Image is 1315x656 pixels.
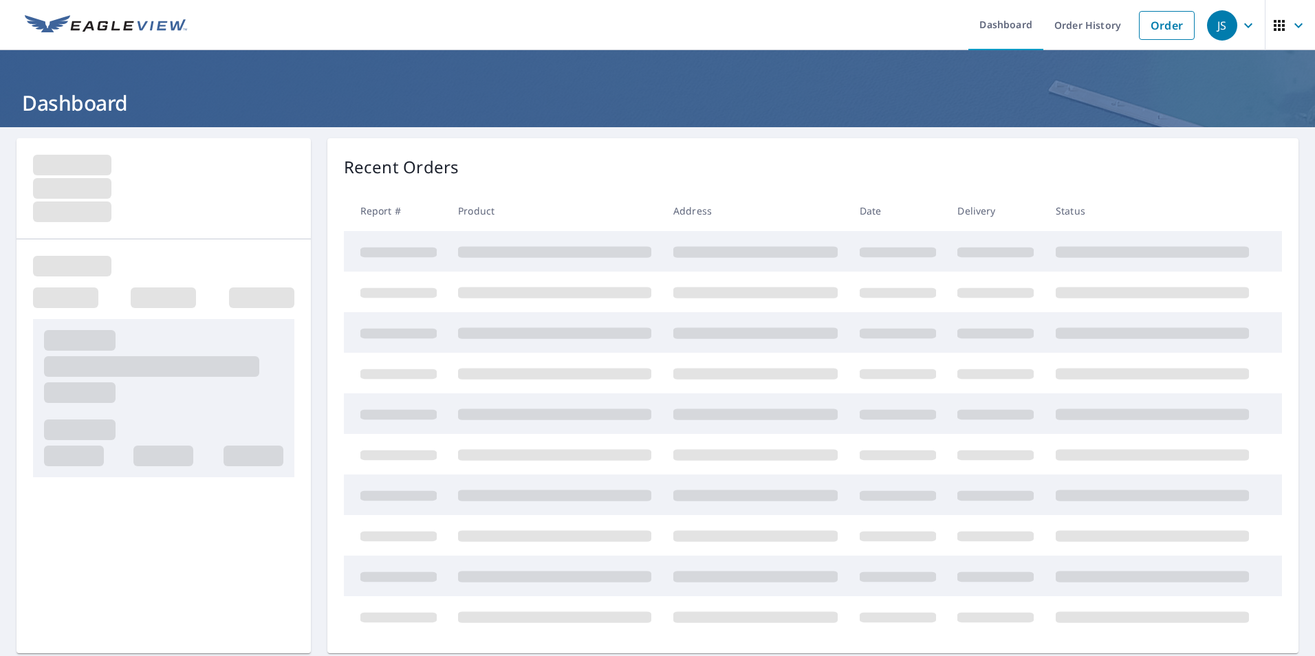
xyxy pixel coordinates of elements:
th: Report # [344,190,448,231]
a: Order [1139,11,1195,40]
img: EV Logo [25,15,187,36]
div: JS [1207,10,1237,41]
h1: Dashboard [17,89,1298,117]
p: Recent Orders [344,155,459,179]
th: Status [1045,190,1260,231]
th: Delivery [946,190,1045,231]
th: Date [849,190,947,231]
th: Address [662,190,849,231]
th: Product [447,190,662,231]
